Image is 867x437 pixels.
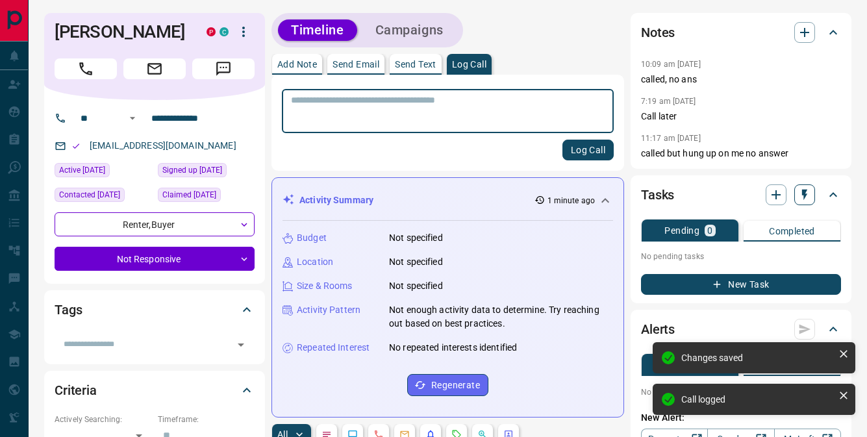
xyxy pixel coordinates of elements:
[297,279,353,293] p: Size & Rooms
[90,140,236,151] a: [EMAIL_ADDRESS][DOMAIN_NAME]
[299,194,373,207] p: Activity Summary
[192,58,255,79] span: Message
[389,279,443,293] p: Not specified
[707,226,712,235] p: 0
[641,411,841,425] p: New Alert:
[641,247,841,266] p: No pending tasks
[55,188,151,206] div: Thu May 08 2025
[297,231,327,245] p: Budget
[641,319,675,340] h2: Alerts
[125,110,140,126] button: Open
[55,163,151,181] div: Thu Dec 19 2024
[277,60,317,69] p: Add Note
[681,394,833,405] div: Call logged
[407,374,488,396] button: Regenerate
[55,380,97,401] h2: Criteria
[641,184,674,205] h2: Tasks
[55,21,187,42] h1: [PERSON_NAME]
[59,188,120,201] span: Contacted [DATE]
[681,353,833,363] div: Changes saved
[389,303,613,331] p: Not enough activity data to determine. Try reaching out based on best practices.
[641,22,675,43] h2: Notes
[389,231,443,245] p: Not specified
[664,226,699,235] p: Pending
[452,60,486,69] p: Log Call
[641,274,841,295] button: New Task
[55,212,255,236] div: Renter , Buyer
[362,19,457,41] button: Campaigns
[641,147,841,160] p: called but hung up on me no answer
[158,163,255,181] div: Sun Mar 10 2019
[162,164,222,177] span: Signed up [DATE]
[641,60,701,69] p: 10:09 am [DATE]
[641,179,841,210] div: Tasks
[158,188,255,206] div: Thu Dec 19 2024
[641,386,841,398] p: No listing alerts available
[55,294,255,325] div: Tags
[55,375,255,406] div: Criteria
[547,195,595,206] p: 1 minute ago
[395,60,436,69] p: Send Text
[769,227,815,236] p: Completed
[207,27,216,36] div: property.ca
[333,60,379,69] p: Send Email
[641,17,841,48] div: Notes
[232,336,250,354] button: Open
[55,299,82,320] h2: Tags
[641,134,701,143] p: 11:17 am [DATE]
[123,58,186,79] span: Email
[59,164,105,177] span: Active [DATE]
[641,97,696,106] p: 7:19 am [DATE]
[641,314,841,345] div: Alerts
[162,188,216,201] span: Claimed [DATE]
[71,142,81,151] svg: Email Valid
[641,73,841,86] p: called, no ans
[389,341,517,355] p: No repeated interests identified
[297,341,370,355] p: Repeated Interest
[55,247,255,271] div: Not Responsive
[158,414,255,425] p: Timeframe:
[283,188,613,212] div: Activity Summary1 minute ago
[562,140,614,160] button: Log Call
[641,110,841,123] p: Call later
[55,414,151,425] p: Actively Searching:
[297,303,360,317] p: Activity Pattern
[389,255,443,269] p: Not specified
[55,58,117,79] span: Call
[278,19,357,41] button: Timeline
[297,255,333,269] p: Location
[220,27,229,36] div: condos.ca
